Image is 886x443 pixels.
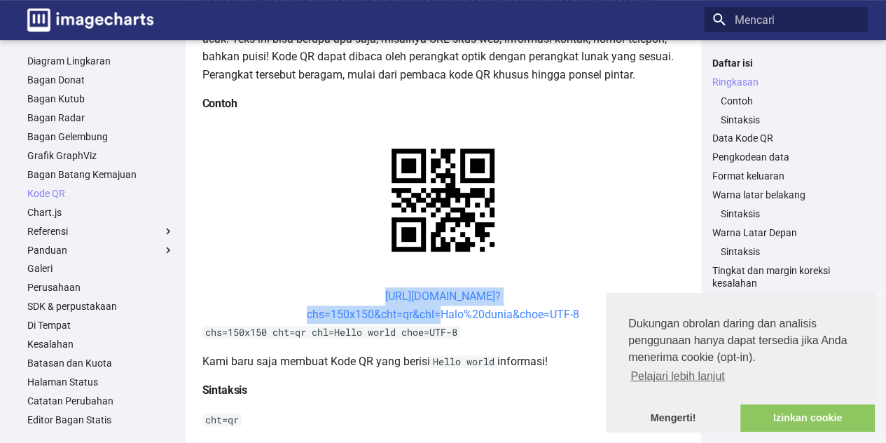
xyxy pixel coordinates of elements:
font: Bagan Gelembung [27,131,108,142]
font: Galeri [27,263,53,274]
nav: Daftar isi [704,57,868,290]
font: Bagan Batang Kemajuan [27,169,137,180]
nav: Ringkasan [712,95,859,126]
a: Catatan Perubahan [27,395,174,407]
font: Ringkasan [712,76,759,88]
a: Perusahaan [27,281,174,294]
font: Kesalahan [27,339,74,350]
font: [URL][DOMAIN_NAME]? [385,289,501,303]
font: chs=150x150&cht=qr&chl=Halo%20dunia&choe=UTF-8 [307,308,579,321]
a: Ringkasan [712,76,859,88]
a: Kode QR [27,187,174,200]
a: Editor Bagan Statis [27,414,174,426]
div: persetujuan cookie [606,293,875,432]
font: Di Tempat [27,320,71,331]
font: Bagan Donat [27,74,85,86]
font: Pengkodean data [712,151,789,163]
a: Sintaksis [721,245,859,258]
a: Sintaksis [721,114,859,126]
font: Bagan Kutub [27,93,85,104]
font: Batasan dan Kuota [27,357,112,369]
font: Kami baru saja membuat Kode QR yang berisi [202,355,430,368]
a: Di Tempat [27,319,174,332]
font: Sintaksis [721,208,760,219]
a: Warna latar belakang [712,189,859,201]
font: Halaman Status [27,376,98,388]
a: Warna Latar Depan [712,226,859,239]
a: Pengkodean data [712,151,859,163]
font: Dukungan obrolan daring dan analisis penggunaan hanya dapat tersedia jika Anda menerima cookie (o... [628,318,847,363]
a: Sintaksis [721,207,859,220]
font: Format keluaran [712,170,784,182]
font: Warna latar belakang [712,189,805,200]
font: Referensi [27,226,68,237]
nav: Warna latar belakang [712,207,859,220]
font: Data Kode QR [712,132,773,144]
font: Editor Bagan Statis [27,414,111,425]
a: Data Kode QR [712,132,859,144]
a: Bagan Kutub [27,93,174,105]
font: Mengerti! [651,412,696,423]
font: Catatan Perubahan [27,395,113,407]
font: Bagan Radar [27,112,85,123]
font: Pelajari lebih lanjut [630,370,724,382]
font: Panduan [27,245,67,256]
font: Kode QR [27,188,65,199]
font: Sintaksis [721,246,760,257]
a: Diagram Lingkaran [27,55,174,67]
img: logo [27,8,153,32]
a: Grafik GraphViz [27,149,174,162]
font: SDK & perpustakaan [27,301,117,312]
a: Format keluaran [712,170,859,182]
font: Diagram Lingkaran [27,55,111,67]
a: pelajari lebih lanjut tentang cookie [628,366,727,387]
a: abaikan pesan cookie [606,404,740,432]
font: Contoh [202,97,237,110]
a: [URL][DOMAIN_NAME]?chs=150x150&cht=qr&chl=Halo%20dunia&choe=UTF-8 [307,289,579,321]
a: Chart.js [27,206,174,219]
code: chs=150x150 cht=qr chl=Hello world choe=UTF-8 [202,326,460,339]
code: cht=qr [202,414,242,426]
font: informasi! [497,355,548,368]
nav: Warna Latar Depan [712,245,859,258]
font: Contoh [721,95,753,107]
a: Kesalahan [27,338,174,350]
a: Batasan dan Kuota [27,357,174,369]
a: SDK & perpustakaan [27,300,174,313]
a: izinkan cookie [740,404,875,432]
img: bagan [367,124,519,276]
a: Galeri [27,262,174,275]
font: Warna Latar Depan [712,227,797,238]
font: Tingkat dan margin koreksi kesalahan [712,265,830,289]
font: Sintaksis [721,114,760,125]
code: Hello world [430,355,497,368]
a: Dokumentasi Bagan Gambar [22,3,159,37]
a: Halaman Status [27,376,174,388]
a: Bagan Donat [27,74,174,86]
font: Daftar isi [712,57,753,69]
font: Perusahaan [27,282,81,293]
input: Mencari [704,7,868,32]
a: Bagan Batang Kemajuan [27,168,174,181]
a: Bagan Radar [27,111,174,124]
a: Contoh [721,95,859,107]
font: Grafik GraphViz [27,150,97,161]
font: Izinkan cookie [773,412,842,423]
a: Bagan Gelembung [27,130,174,143]
font: Chart.js [27,207,62,218]
a: Tingkat dan margin koreksi kesalahan [712,264,859,289]
font: Sintaksis [202,383,248,397]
